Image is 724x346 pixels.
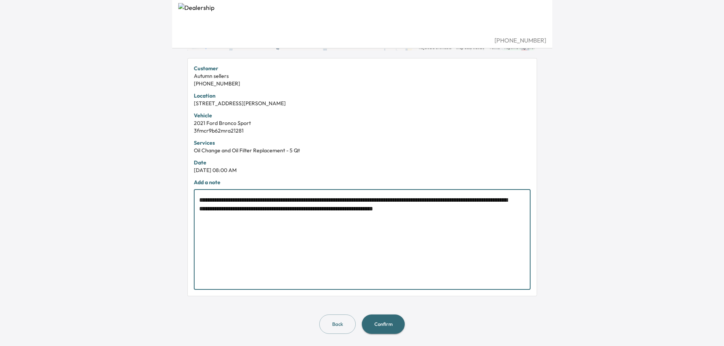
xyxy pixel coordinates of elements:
[194,80,531,87] div: [PHONE_NUMBER]
[194,92,215,99] strong: Location
[194,65,218,72] strong: Customer
[362,314,405,334] button: Confirm
[319,314,356,334] button: Back
[194,112,212,119] strong: Vehicle
[194,100,531,107] div: [STREET_ADDRESS][PERSON_NAME]
[194,72,531,80] div: Autumn sellers
[194,127,531,134] div: 3fmcr9b62mra21281
[194,147,531,154] div: Oil Change and Oil Filter Replacement - 5 Qt
[178,36,546,45] div: [PHONE_NUMBER]
[178,3,546,36] img: Dealership
[194,119,531,127] div: 2021 Ford Bronco Sport
[194,139,215,146] strong: Services
[194,179,220,186] strong: Add a note
[194,159,206,166] strong: Date
[194,166,531,174] div: [DATE] 08:00 AM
